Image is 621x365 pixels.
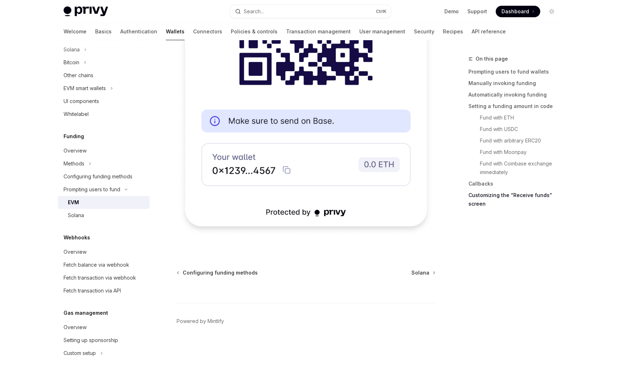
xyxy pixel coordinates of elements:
[480,112,563,123] a: Fund with ETH
[64,286,121,295] div: Fetch transaction via API
[58,95,150,108] a: UI components
[58,258,150,271] a: Fetch balance via webhook
[58,321,150,334] a: Overview
[64,336,118,345] div: Setting up sponsorship
[68,211,84,220] div: Solana
[64,159,84,168] div: Methods
[64,261,129,269] div: Fetch balance via webhook
[480,158,563,178] a: Fund with Coinbase exchange immediately
[58,108,150,121] a: Whitelabel
[64,323,87,332] div: Overview
[64,71,93,80] div: Other chains
[58,284,150,297] a: Fetch transaction via API
[120,23,157,40] a: Authentication
[177,269,258,276] a: Configuring funding methods
[64,309,108,317] h5: Gas management
[64,146,87,155] div: Overview
[58,69,150,82] a: Other chains
[64,233,90,242] h5: Webhooks
[58,196,150,209] a: EVM
[472,23,506,40] a: API reference
[58,170,150,183] a: Configuring funding methods
[546,6,557,17] button: Toggle dark mode
[476,55,508,63] span: On this page
[230,5,391,18] button: Search...CtrlK
[414,23,434,40] a: Security
[480,123,563,135] a: Fund with USDC
[166,23,185,40] a: Wallets
[64,248,87,256] div: Overview
[468,78,563,89] a: Manually invoking funding
[58,245,150,258] a: Overview
[193,23,222,40] a: Connectors
[183,269,258,276] span: Configuring funding methods
[468,89,563,100] a: Automatically invoking funding
[468,178,563,189] a: Callbacks
[64,273,136,282] div: Fetch transaction via webhook
[411,269,429,276] span: Solana
[496,6,540,17] a: Dashboard
[468,189,563,210] a: Customizing the “Receive funds” screen
[467,8,487,15] a: Support
[64,23,87,40] a: Welcome
[64,58,79,67] div: Bitcoin
[58,209,150,222] a: Solana
[411,269,435,276] a: Solana
[64,185,120,194] div: Prompting users to fund
[501,8,529,15] span: Dashboard
[468,66,563,78] a: Prompting users to fund wallets
[286,23,351,40] a: Transaction management
[64,349,96,357] div: Custom setup
[64,110,89,118] div: Whitelabel
[443,23,463,40] a: Recipes
[64,132,84,141] h5: Funding
[58,334,150,347] a: Setting up sponsorship
[444,8,459,15] a: Demo
[64,97,99,106] div: UI components
[359,23,405,40] a: User management
[376,9,387,14] span: Ctrl K
[58,144,150,157] a: Overview
[231,23,277,40] a: Policies & controls
[244,7,264,16] div: Search...
[64,172,132,181] div: Configuring funding methods
[58,271,150,284] a: Fetch transaction via webhook
[64,84,106,93] div: EVM smart wallets
[64,6,108,17] img: light logo
[480,146,563,158] a: Fund with Moonpay
[177,318,224,325] a: Powered by Mintlify
[468,100,563,112] a: Setting a funding amount in code
[480,135,563,146] a: Fund with arbitrary ERC20
[68,198,79,207] div: EVM
[95,23,112,40] a: Basics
